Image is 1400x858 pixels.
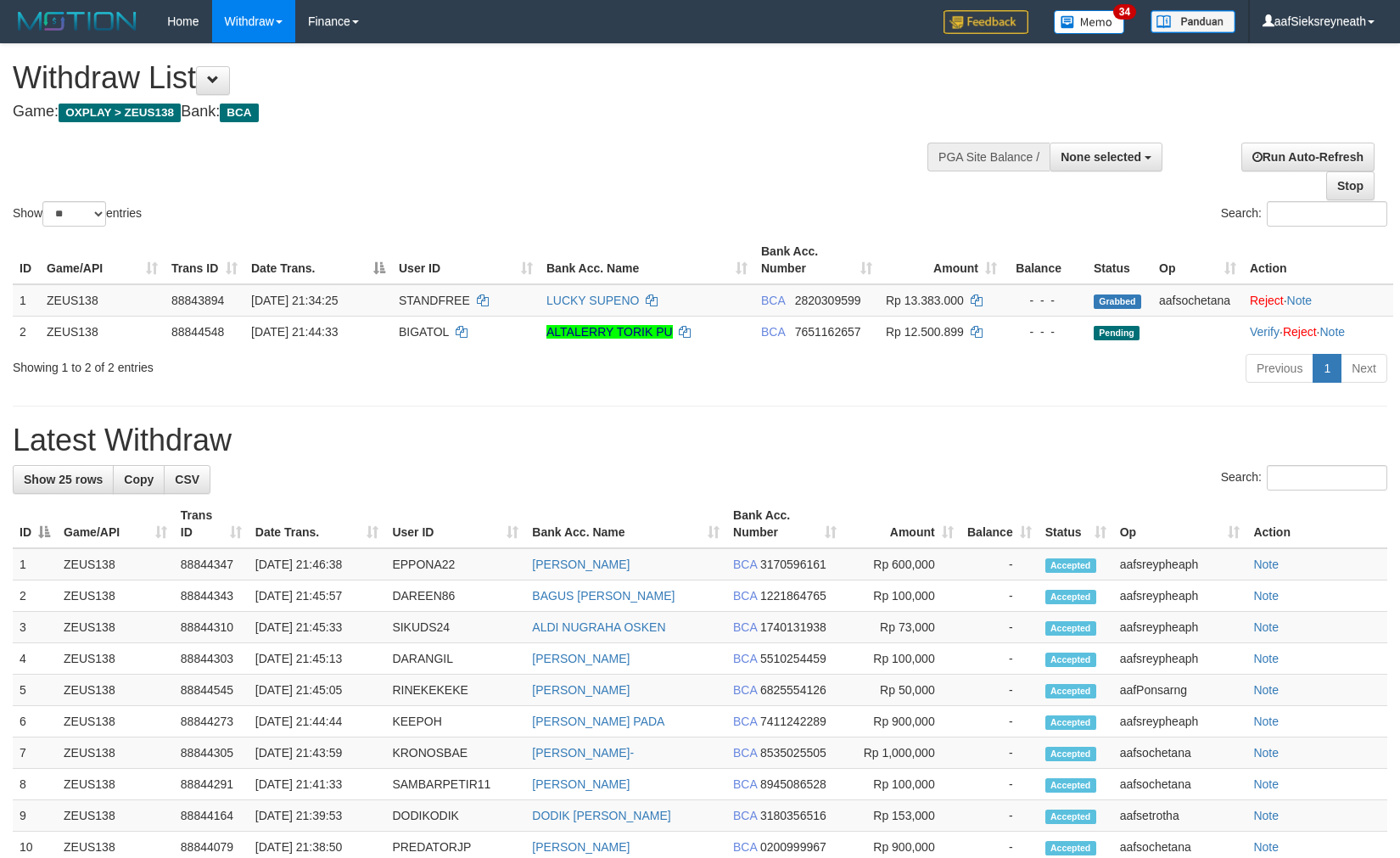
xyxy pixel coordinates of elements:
[795,294,861,307] span: Copy 2820309599 to clipboard
[385,580,525,612] td: DAREEN86
[1253,589,1279,603] a: Note
[385,643,525,675] td: DARANGIL
[1113,643,1247,675] td: aafsreypheaph
[1045,653,1096,667] span: Accepted
[171,325,224,339] span: 88844548
[392,236,540,284] th: User ID: activate to sort column ascending
[733,620,757,634] span: BCA
[174,580,249,612] td: 88844343
[754,236,879,284] th: Bank Acc. Number: activate to sort column ascending
[733,746,757,760] span: BCA
[1253,809,1279,822] a: Note
[1250,325,1280,339] a: Verify
[13,61,916,95] h1: Withdraw List
[1151,10,1235,33] img: panduan.png
[1152,236,1243,284] th: Op: activate to sort column ascending
[57,500,174,548] th: Game/API: activate to sort column ascending
[249,675,386,706] td: [DATE] 21:45:05
[40,284,165,317] td: ZEUS138
[13,612,57,643] td: 3
[1113,706,1247,737] td: aafsreypheaph
[249,769,386,800] td: [DATE] 21:41:33
[1152,284,1243,317] td: aafsochetana
[795,325,861,339] span: Copy 7651162657 to clipboard
[733,558,757,571] span: BCA
[1113,548,1247,580] td: aafsreypheaph
[385,769,525,800] td: SAMBARPETIR11
[1253,746,1279,760] a: Note
[13,800,57,832] td: 9
[1045,558,1096,573] span: Accepted
[13,465,114,494] a: Show 25 rows
[57,612,174,643] td: ZEUS138
[385,500,525,548] th: User ID: activate to sort column ascending
[960,706,1039,737] td: -
[57,769,174,800] td: ZEUS138
[249,643,386,675] td: [DATE] 21:45:13
[532,683,630,697] a: [PERSON_NAME]
[40,236,165,284] th: Game/API: activate to sort column ascending
[1221,465,1387,491] label: Search:
[171,294,224,307] span: 88843894
[760,777,826,791] span: Copy 8945086528 to clipboard
[174,800,249,832] td: 88844164
[174,706,249,737] td: 88844273
[843,769,960,800] td: Rp 100,000
[175,473,199,486] span: CSV
[13,737,57,769] td: 7
[761,294,785,307] span: BCA
[249,737,386,769] td: [DATE] 21:43:59
[1050,143,1162,171] button: None selected
[726,500,843,548] th: Bank Acc. Number: activate to sort column ascending
[532,777,630,791] a: [PERSON_NAME]
[1011,323,1080,340] div: - - -
[760,715,826,728] span: Copy 7411242289 to clipboard
[1341,354,1387,383] a: Next
[1045,810,1096,824] span: Accepted
[733,589,757,603] span: BCA
[1004,236,1087,284] th: Balance
[733,809,757,822] span: BCA
[843,643,960,675] td: Rp 100,000
[165,236,244,284] th: Trans ID: activate to sort column ascending
[385,737,525,769] td: KRONOSBAE
[399,325,449,339] span: BIGATOL
[960,675,1039,706] td: -
[57,548,174,580] td: ZEUS138
[1253,777,1279,791] a: Note
[249,548,386,580] td: [DATE] 21:46:38
[1253,715,1279,728] a: Note
[174,769,249,800] td: 88844291
[1287,294,1313,307] a: Note
[13,643,57,675] td: 4
[761,325,785,339] span: BCA
[57,675,174,706] td: ZEUS138
[879,236,1004,284] th: Amount: activate to sort column ascending
[525,500,726,548] th: Bank Acc. Name: activate to sort column ascending
[1243,236,1393,284] th: Action
[1267,201,1387,227] input: Search:
[244,236,392,284] th: Date Trans.: activate to sort column descending
[13,500,57,548] th: ID: activate to sort column descending
[760,620,826,634] span: Copy 1740131938 to clipboard
[13,316,40,347] td: 2
[1243,284,1393,317] td: ·
[886,325,964,339] span: Rp 12.500.899
[1094,294,1141,309] span: Grabbed
[59,104,181,122] span: OXPLAY > ZEUS138
[1253,558,1279,571] a: Note
[1113,769,1247,800] td: aafsochetana
[1045,684,1096,698] span: Accepted
[57,643,174,675] td: ZEUS138
[174,548,249,580] td: 88844347
[1113,800,1247,832] td: aafsetrotha
[843,548,960,580] td: Rp 600,000
[927,143,1050,171] div: PGA Site Balance /
[1045,778,1096,793] span: Accepted
[249,500,386,548] th: Date Trans.: activate to sort column ascending
[13,201,142,227] label: Show entries
[1039,500,1113,548] th: Status: activate to sort column ascending
[733,777,757,791] span: BCA
[532,809,670,822] a: DODIK [PERSON_NAME]
[124,473,154,486] span: Copy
